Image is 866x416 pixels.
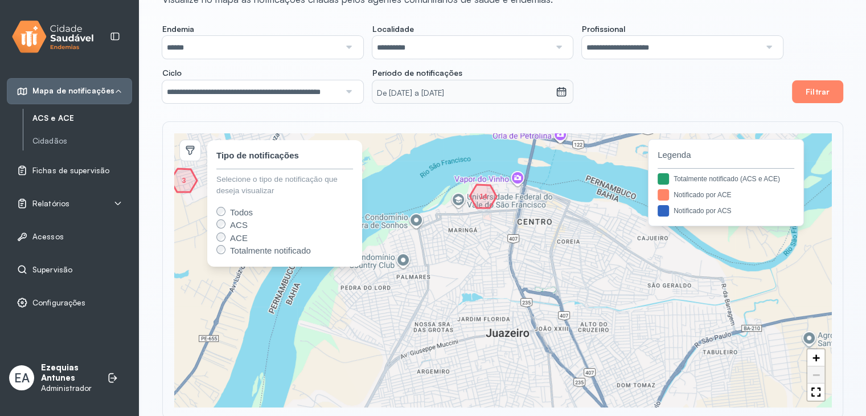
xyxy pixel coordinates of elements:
[17,231,122,242] a: Acessos
[32,298,85,308] span: Configurações
[230,220,248,230] span: ACS
[32,136,132,146] a: Cidadãos
[807,366,824,384] a: Zoom out
[230,233,248,243] span: ACE
[32,113,132,123] a: ACS e ACE
[807,384,824,401] a: Full Screen
[792,80,843,103] button: Filtrar
[372,68,462,78] span: Período de notificações
[32,265,72,275] span: Supervisão
[14,370,30,385] span: EA
[17,297,122,308] a: Configurações
[32,166,109,176] span: Fichas de supervisão
[41,362,96,384] p: Ezequias Antunes
[162,68,182,78] span: Ciclo
[480,193,487,200] div: 14
[162,24,194,34] span: Endemia
[674,190,731,200] div: Notificado por ACE
[41,384,96,393] p: Administrador
[807,349,824,366] a: Zoom in
[32,232,64,242] span: Acessos
[812,368,820,382] span: −
[32,134,132,148] a: Cidadãos
[216,174,353,197] div: Selecione o tipo de notificação que deseja visualizar
[17,264,122,275] a: Supervisão
[32,199,69,209] span: Relatórios
[674,206,731,216] div: Notificado por ACS
[812,350,820,365] span: +
[32,86,114,96] span: Mapa de notificações
[12,18,94,55] img: logo.svg
[582,24,625,34] span: Profissional
[372,24,414,34] span: Localidade
[674,174,780,184] div: Totalmente notificado (ACS e ACE)
[216,149,299,162] div: Tipo de notificações
[17,165,122,176] a: Fichas de supervisão
[230,207,253,217] span: Todos
[658,149,794,162] span: Legenda
[32,111,132,125] a: ACS e ACE
[230,246,311,255] span: Totalmente notificado
[377,88,551,99] small: De [DATE] a [DATE]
